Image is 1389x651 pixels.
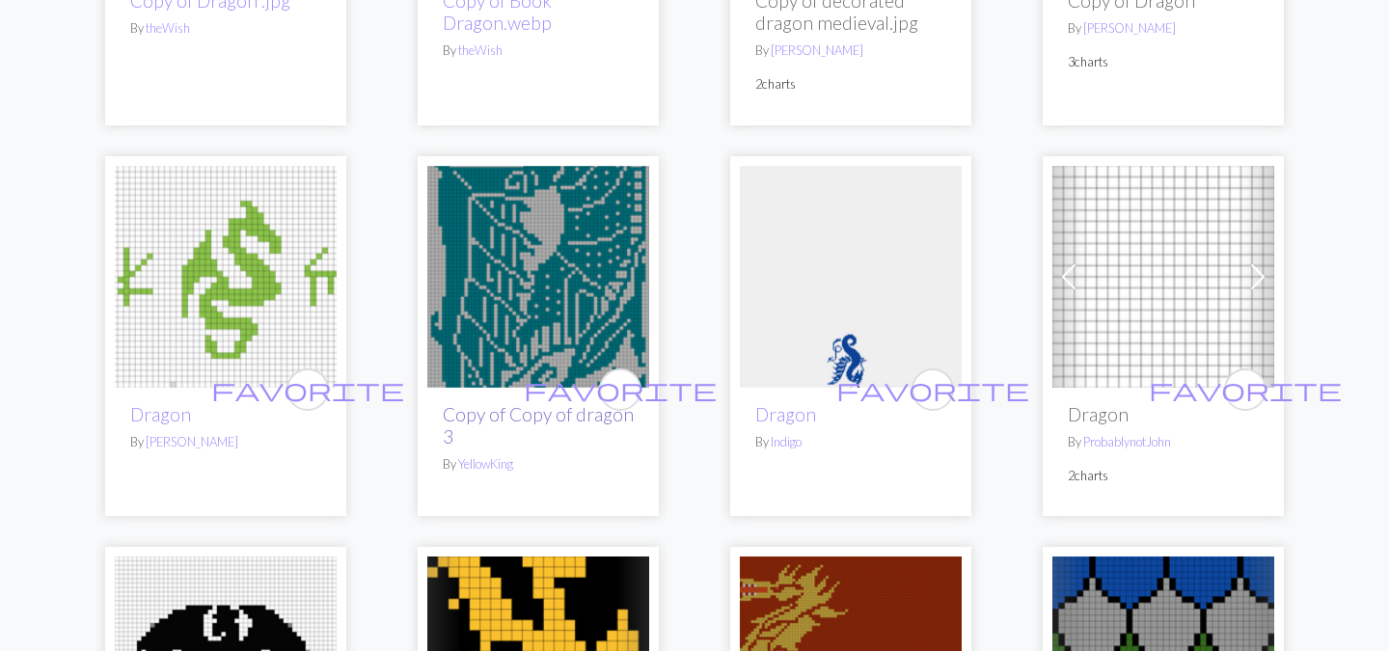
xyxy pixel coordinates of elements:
button: favourite [1224,368,1266,411]
a: Dragon [740,265,962,284]
p: By [755,433,946,451]
i: favourite [1149,370,1342,409]
img: dragon 3 [427,166,649,388]
p: 2 charts [1068,467,1259,485]
a: theWish [146,20,190,36]
p: By [130,19,321,38]
i: favourite [524,370,717,409]
a: Dragon [130,403,191,425]
button: favourite [286,368,329,411]
a: [PERSON_NAME] [1083,20,1176,36]
img: Dragon [740,166,962,388]
button: favourite [599,368,641,411]
a: Dragon [1052,265,1274,284]
span: favorite [211,374,404,404]
p: By [130,433,321,451]
span: favorite [1149,374,1342,404]
a: [PERSON_NAME] [146,434,238,449]
a: [PERSON_NAME] [771,42,863,58]
p: By [755,41,946,60]
p: By [443,455,634,474]
p: 2 charts [755,75,946,94]
span: favorite [524,374,717,404]
a: Copy of Copy of dragon 3 [443,403,634,448]
a: theWish [458,42,503,58]
img: Dragon [1052,166,1274,388]
p: By [443,41,634,60]
a: dragon 3 [427,265,649,284]
a: Dragon [115,265,337,284]
p: By [1068,19,1259,38]
a: Dragon [755,403,816,425]
span: favorite [836,374,1029,404]
a: ProbablynotJohn [1083,434,1171,449]
p: 3 charts [1068,53,1259,71]
button: favourite [912,368,954,411]
i: favourite [836,370,1029,409]
h2: Dragon [1068,403,1259,425]
img: Dragon [115,166,337,388]
p: By [1068,433,1259,451]
i: favourite [211,370,404,409]
a: Indigo [771,434,802,449]
a: YellowKing [458,456,513,472]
